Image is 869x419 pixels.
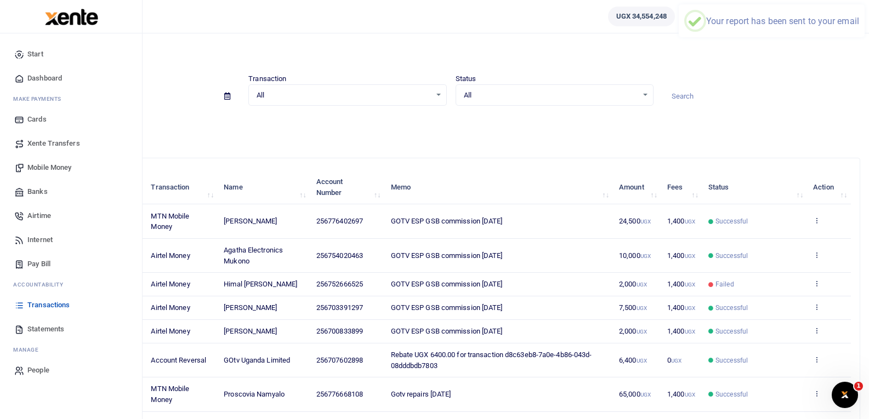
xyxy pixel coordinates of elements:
span: GOtv Uganda Limited [224,356,290,364]
a: Airtime [9,204,133,228]
span: Cards [27,114,47,125]
span: 7,500 [619,303,647,312]
span: countability [21,280,63,289]
span: Successful [715,326,748,336]
span: Successful [715,389,748,399]
li: Wallet ballance [604,7,679,26]
small: UGX [685,305,695,311]
span: 1,400 [667,217,695,225]
span: ake Payments [19,95,61,103]
span: 256703391297 [316,303,363,312]
span: Airtime [27,210,51,221]
span: 6,400 [619,356,647,364]
small: UGX [685,392,695,398]
th: Account Number: activate to sort column ascending [310,170,385,204]
a: Pay Bill [9,252,133,276]
span: GOTV ESP GSB commission [DATE] [391,280,503,288]
small: UGX [637,329,647,335]
th: Fees: activate to sort column ascending [661,170,702,204]
span: 1 [854,382,863,391]
span: 1,400 [667,390,695,398]
small: UGX [640,253,651,259]
small: UGX [685,329,695,335]
p: Download [42,119,860,130]
a: UGX 34,554,248 [608,7,675,26]
span: 1,400 [667,280,695,288]
a: logo-small logo-large logo-large [44,12,98,20]
span: 256700833899 [316,327,363,335]
a: Dashboard [9,66,133,90]
h4: Transactions [42,47,860,59]
th: Memo: activate to sort column ascending [384,170,612,204]
span: Airtel Money [151,303,190,312]
span: 256776668108 [316,390,363,398]
span: GOTV ESP GSB commission [DATE] [391,327,503,335]
input: Search [662,87,860,106]
span: 0 [667,356,681,364]
span: [PERSON_NAME] [224,217,277,225]
span: Airtel Money [151,251,190,260]
span: Successful [715,303,748,313]
span: GOTV ESP GSB commission [DATE] [391,251,503,260]
span: anage [19,346,39,354]
span: [PERSON_NAME] [224,303,277,312]
a: Internet [9,228,133,252]
small: UGX [637,305,647,311]
span: 10,000 [619,251,651,260]
th: Amount: activate to sort column ascending [613,170,661,204]
span: Himal [PERSON_NAME] [224,280,297,288]
small: UGX [640,392,651,398]
span: All [257,90,430,101]
span: 256707602898 [316,356,363,364]
span: 256752666525 [316,280,363,288]
span: 2,000 [619,327,647,335]
small: UGX [685,219,695,225]
span: Start [27,49,43,60]
span: Airtel Money [151,327,190,335]
iframe: Intercom live chat [832,382,858,408]
small: UGX [637,282,647,288]
span: People [27,365,49,376]
div: Your report has been sent to your email [706,16,859,26]
a: People [9,358,133,382]
li: Ac [9,276,133,293]
span: 65,000 [619,390,651,398]
span: Gotv repairs [DATE] [391,390,451,398]
small: UGX [640,219,651,225]
span: 24,500 [619,217,651,225]
span: Agatha Electronics Mukono [224,246,283,265]
th: Name: activate to sort column ascending [218,170,310,204]
a: Transactions [9,293,133,317]
span: Dashboard [27,73,62,84]
span: Banks [27,186,48,197]
small: UGX [685,282,695,288]
span: All [464,90,638,101]
span: Pay Bill [27,259,50,269]
small: UGX [671,358,681,364]
span: Statements [27,324,64,335]
span: Transactions [27,300,70,311]
th: Status: activate to sort column ascending [702,170,807,204]
a: Cards [9,107,133,131]
small: UGX [685,253,695,259]
span: Failed [715,279,734,289]
label: Status [456,73,476,84]
li: M [9,341,133,358]
span: Successful [715,355,748,365]
span: Proscovia Namyalo [224,390,285,398]
span: 2,000 [619,280,647,288]
span: 256776402697 [316,217,363,225]
img: logo-large [45,9,98,25]
span: Successful [715,251,748,261]
span: UGX 34,554,248 [616,11,667,22]
a: Statements [9,317,133,341]
th: Transaction: activate to sort column ascending [145,170,218,204]
span: Airtel Money [151,280,190,288]
a: Banks [9,180,133,204]
span: [PERSON_NAME] [224,327,277,335]
th: Action: activate to sort column ascending [807,170,851,204]
span: Internet [27,234,53,245]
span: 1,400 [667,327,695,335]
span: MTN Mobile Money [151,212,189,231]
span: Rebate UGX 6400.00 for transaction d8c63eb8-7a0e-4b86-043d-08dddbdb7803 [391,351,592,370]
